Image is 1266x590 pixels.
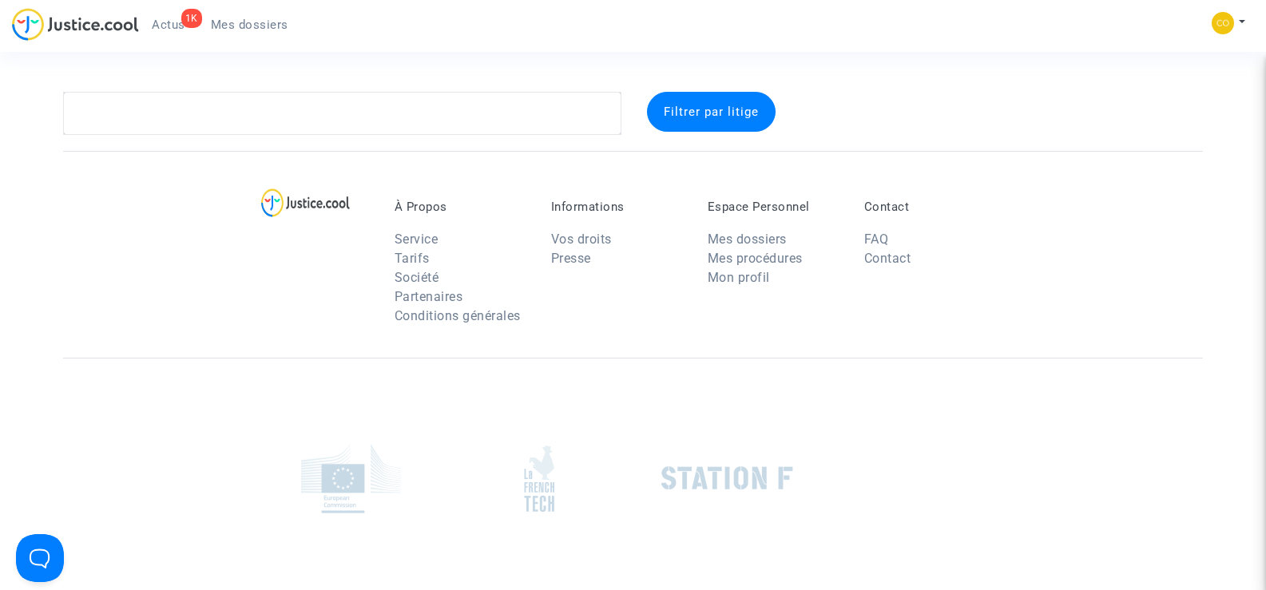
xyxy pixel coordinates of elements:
a: Tarifs [395,251,430,266]
span: Filtrer par litige [664,105,759,119]
img: stationf.png [661,466,793,490]
a: Service [395,232,439,247]
a: Mes dossiers [708,232,787,247]
div: 1K [181,9,202,28]
p: Contact [864,200,997,214]
iframe: Help Scout Beacon - Open [16,534,64,582]
a: Mon profil [708,270,770,285]
img: 84a266a8493598cb3cce1313e02c3431 [1212,12,1234,34]
a: Presse [551,251,591,266]
a: Vos droits [551,232,612,247]
p: À Propos [395,200,527,214]
a: Contact [864,251,911,266]
img: french_tech.png [524,445,554,513]
span: Mes dossiers [211,18,288,32]
a: Mes dossiers [198,13,301,37]
a: Partenaires [395,289,463,304]
a: Mes procédures [708,251,803,266]
a: 1KActus [139,13,198,37]
img: logo-lg.svg [261,188,350,217]
img: europe_commision.png [301,444,401,513]
img: jc-logo.svg [12,8,139,41]
a: Conditions générales [395,308,521,323]
p: Espace Personnel [708,200,840,214]
span: Actus [152,18,185,32]
p: Informations [551,200,684,214]
a: Société [395,270,439,285]
a: FAQ [864,232,889,247]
